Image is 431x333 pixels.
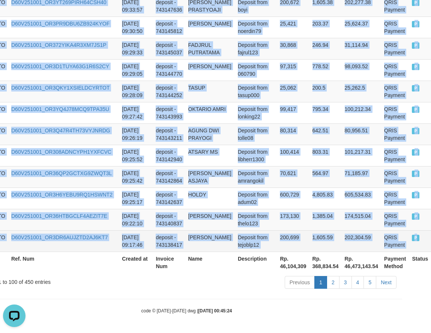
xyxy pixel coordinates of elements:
[309,252,342,273] th: Rp. 368,834.54
[342,123,381,145] td: 80,956.51
[342,166,381,187] td: 71,185.97
[185,123,235,145] td: AGUNG DWI PRAYOGI
[342,102,381,123] td: 100,212.34
[235,81,277,102] td: Deposit from tasup000
[342,230,381,252] td: 202,304.59
[342,59,381,81] td: 98,093.52
[185,230,235,252] td: [PERSON_NAME]
[412,85,419,91] span: PAID
[381,102,409,123] td: QRIS Payment
[309,123,342,145] td: 642.51
[153,59,185,81] td: deposit - 743144770
[381,81,409,102] td: QRIS Payment
[11,21,110,27] a: D60V251001_OR3PR9DBU6ZB924KYOF
[119,166,153,187] td: [DATE] 09:25:42
[11,170,112,176] a: D60V251001_OR36QP2GCTXG9ZWQT3L
[381,145,409,166] td: QRIS Payment
[309,59,342,81] td: 778.52
[277,123,309,145] td: 80,314
[381,59,409,81] td: QRIS Payment
[309,145,342,166] td: 803.31
[11,106,109,112] a: D60V251001_OR3YQ4J78MCQ9TPA35U
[119,38,153,59] td: [DATE] 09:29:33
[309,102,342,123] td: 795.34
[119,81,153,102] td: [DATE] 09:28:09
[342,252,381,273] th: Rp. 46,473,143.54
[198,308,232,313] strong: [DATE] 00:45:24
[11,127,110,133] a: D60V251001_OR3Q47R4TH73VYJNRDG
[119,123,153,145] td: [DATE] 09:26:19
[277,187,309,209] td: 600,729
[342,187,381,209] td: 605,534.83
[381,166,409,187] td: QRIS Payment
[309,166,342,187] td: 564.97
[235,209,277,230] td: Deposit from thelo123
[327,276,339,289] a: 2
[314,276,327,289] a: 1
[277,81,309,102] td: 25,062
[277,209,309,230] td: 173,130
[277,252,309,273] th: Rp. 46,104,309
[153,145,185,166] td: deposit - 743142940
[381,230,409,252] td: QRIS Payment
[153,166,185,187] td: deposit - 743142864
[235,145,277,166] td: Deposit from libherr1300
[412,213,419,220] span: PAID
[309,187,342,209] td: 4,805.83
[309,38,342,59] td: 246.94
[235,252,277,273] th: Description
[342,209,381,230] td: 174,515.04
[277,38,309,59] td: 30,868
[153,230,185,252] td: deposit - 743138417
[277,230,309,252] td: 200,699
[11,192,113,198] a: D60V251001_OR3H6YEBU9RQ1HSWNT2
[235,230,277,252] td: Deposit from tejoblp12
[185,209,235,230] td: [PERSON_NAME]
[153,209,185,230] td: deposit - 743140837
[285,276,315,289] a: Previous
[277,102,309,123] td: 99,417
[119,252,153,273] th: Created at
[119,209,153,230] td: [DATE] 09:22:10
[309,81,342,102] td: 200.5
[11,234,108,240] a: D60V251001_OR3DR6AUJZTD2AJ6KT7
[119,16,153,38] td: [DATE] 09:30:50
[277,145,309,166] td: 100,414
[119,59,153,81] td: [DATE] 09:29:05
[153,16,185,38] td: deposit - 743145812
[185,252,235,273] th: Name
[381,187,409,209] td: QRIS Payment
[235,166,277,187] td: Deposit from amrangokil
[11,42,107,48] a: D60V251001_OR372YIKA4R3XM7JS1P
[376,276,396,289] a: Next
[277,16,309,38] td: 25,421
[381,209,409,230] td: QRIS Payment
[412,192,419,198] span: PAID
[342,81,381,102] td: 25,262.5
[153,252,185,273] th: Invoice Num
[185,166,235,187] td: [PERSON_NAME] ASJAYA
[309,230,342,252] td: 1,605.59
[141,308,232,313] small: code © [DATE]-[DATE] dwg |
[309,16,342,38] td: 203.37
[342,38,381,59] td: 31,114.94
[381,123,409,145] td: QRIS Payment
[119,145,153,166] td: [DATE] 09:25:52
[153,102,185,123] td: deposit - 743143993
[11,213,107,219] a: D60V251001_OR36HTBGCLF4AEZIT7E
[342,145,381,166] td: 101,217.31
[153,81,185,102] td: deposit - 743144252
[11,85,110,91] a: D60V251001_OR3QKY1XSIELDCYRTOT
[277,166,309,187] td: 70,621
[119,187,153,209] td: [DATE] 09:25:17
[235,187,277,209] td: Deposit from adum02
[185,145,235,166] td: ATSARY MS
[185,16,235,38] td: [PERSON_NAME]
[381,38,409,59] td: QRIS Payment
[185,38,235,59] td: FADJRUL PUTRATAMA
[412,235,419,241] span: PAID
[412,106,419,113] span: PAID
[11,149,111,155] a: D60V251001_OR308ADNCYPH1YXFCVC
[11,63,109,69] a: D60V251001_OR3D1TUYA63G1R6S2CY
[3,3,26,25] button: Open LiveChat chat widget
